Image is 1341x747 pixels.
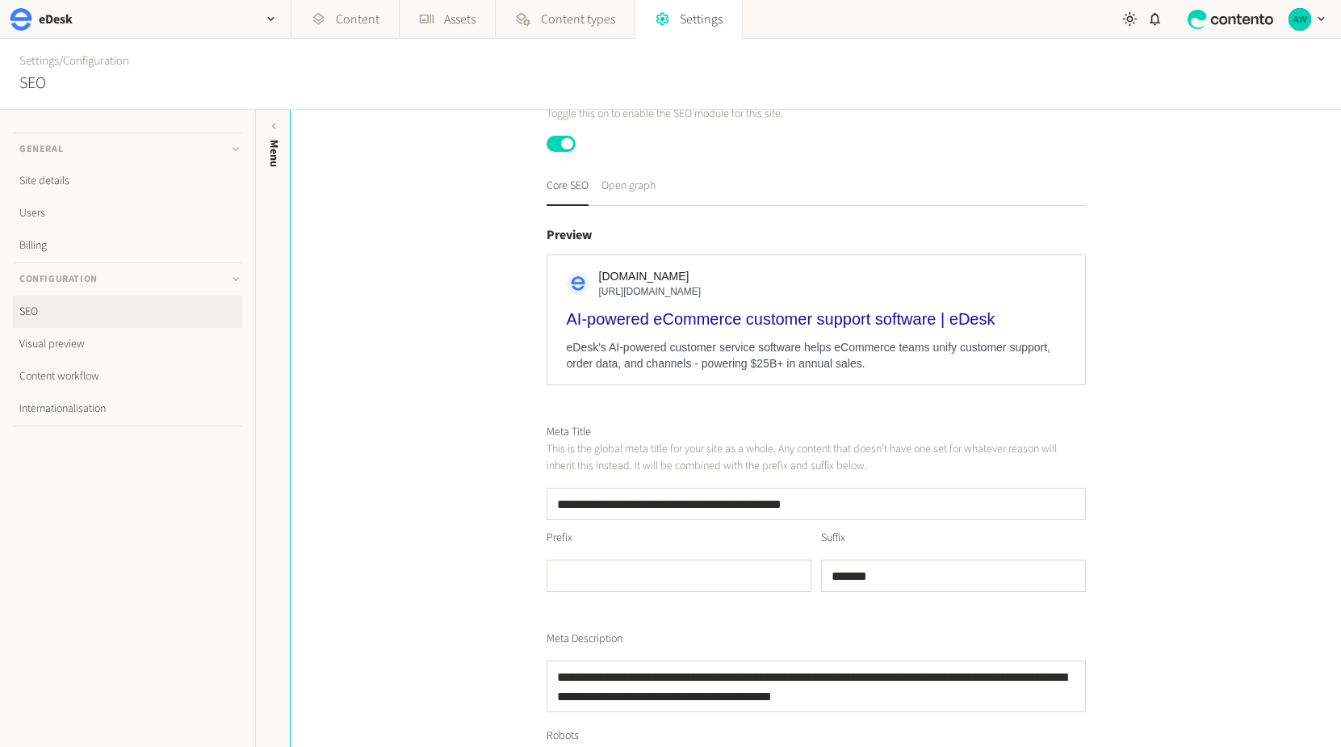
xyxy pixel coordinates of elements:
[13,165,242,197] a: Site details
[821,530,845,547] label: Suffix
[63,52,129,69] span: Configuration
[571,276,585,291] img: apple-touch-icon.png
[547,631,622,648] label: Meta Description
[266,140,283,167] span: Menu
[547,728,579,744] label: Robots
[547,225,1086,245] h4: Preview
[599,268,702,284] span: [DOMAIN_NAME]
[13,328,242,360] a: Visual preview
[59,52,63,69] span: /
[19,71,46,95] h2: SEO
[547,424,591,441] label: Meta Title
[1289,8,1311,31] img: Alan Wall
[601,178,656,206] button: Open graph
[13,296,242,328] a: SEO
[39,10,73,29] h2: eDesk
[599,284,702,299] span: [URL][DOMAIN_NAME]
[13,229,242,262] a: Billing
[19,272,98,287] span: Configuration
[680,10,723,29] span: Settings
[13,392,242,425] a: Internationalisation
[547,105,1086,123] p: Toggle this on to enable the SEO module for this site.
[13,360,242,392] a: Content workflow
[19,142,63,157] span: General
[567,268,1066,329] a: [DOMAIN_NAME][URL][DOMAIN_NAME]AI-powered eCommerce customer support software | eDesk
[547,441,1086,475] p: This is the global meta title for your site as a whole. Any content that doesn’t have one set for...
[547,178,589,206] button: Core SEO
[547,530,572,547] label: Prefix
[10,8,32,31] img: eDesk
[567,339,1066,371] div: eDesk's AI-powered customer service software helps eCommerce teams unify customer support, order ...
[13,197,242,229] a: Users
[19,52,59,69] a: Settings
[567,308,1066,329] div: AI-powered eCommerce customer support software | eDesk
[541,10,615,29] span: Content types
